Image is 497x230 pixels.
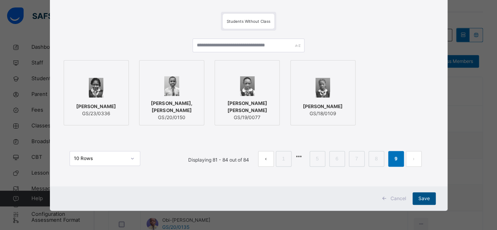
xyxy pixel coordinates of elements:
img: GS_19_0077.png [240,76,255,96]
li: 8 [369,151,384,167]
a: 9 [392,154,400,164]
a: 1 [280,154,287,164]
img: GS_23_0336.png [89,78,104,98]
span: [PERSON_NAME] [303,103,343,110]
span: GS/18/0109 [303,110,343,117]
a: 7 [353,154,360,164]
li: 下一页 [406,151,422,167]
li: 5 [310,151,325,167]
a: 8 [372,154,380,164]
li: 6 [329,151,345,167]
span: GS/19/0077 [219,114,275,121]
button: next page [406,151,422,167]
img: GS_18_0109.png [315,78,330,98]
button: prev page [258,151,274,167]
a: 6 [333,154,341,164]
li: 向前 5 页 [293,151,304,162]
span: [PERSON_NAME] [76,103,116,110]
span: Save [418,195,430,202]
img: GS_20_0150.png [164,76,179,96]
li: Displaying 81 - 84 out of 84 [182,151,255,167]
span: Students Without Class [227,19,270,24]
span: GS/20/0150 [143,114,200,121]
span: [PERSON_NAME] [PERSON_NAME] [219,100,275,114]
li: 1 [276,151,292,167]
span: Cancel [391,195,406,202]
a: 5 [314,154,321,164]
div: 10 Rows [74,155,126,162]
li: 上一页 [258,151,274,167]
li: 9 [388,151,404,167]
span: [PERSON_NAME], [PERSON_NAME] [143,100,200,114]
span: GS/23/0336 [76,110,116,117]
li: 7 [349,151,365,167]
